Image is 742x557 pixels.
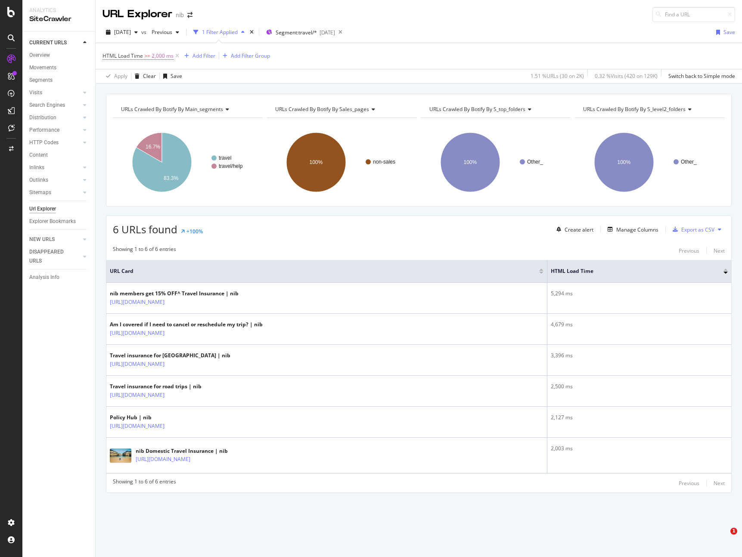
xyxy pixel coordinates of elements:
[429,105,525,113] span: URLs Crawled By Botify By s_top_folders
[29,51,50,60] div: Overview
[665,69,735,83] button: Switch back to Simple mode
[160,69,182,83] button: Save
[714,480,725,487] div: Next
[131,69,156,83] button: Clear
[110,290,239,297] div: nib members get 15% OFF^ Travel Insurance | nib
[110,298,165,306] a: [URL][DOMAIN_NAME]
[29,38,67,47] div: CURRENT URLS
[668,72,735,80] div: Switch back to Simple mode
[29,248,81,266] a: DISAPPEARED URLS
[110,352,230,359] div: Travel insurance for [GEOGRAPHIC_DATA] | nib
[110,267,537,275] span: URL Card
[29,204,56,214] div: Url Explorer
[681,226,714,233] div: Export as CSV
[113,478,176,488] div: Showing 1 to 6 of 6 entries
[263,25,335,39] button: Segment:travel/*[DATE]
[273,102,409,116] h4: URLs Crawled By Botify By sales_pages
[29,38,81,47] a: CURRENT URLS
[29,235,81,244] a: NEW URLS
[29,217,76,226] div: Explorer Bookmarks
[616,226,658,233] div: Manage Columns
[190,25,248,39] button: 1 Filter Applied
[29,14,88,24] div: SiteCrawler
[110,329,165,337] a: [URL][DOMAIN_NAME]
[29,188,51,197] div: Sitemaps
[29,126,81,135] a: Performance
[618,159,631,165] text: 100%
[141,28,148,36] span: vs
[551,445,728,452] div: 2,003 ms
[373,159,395,165] text: non-sales
[679,478,699,488] button: Previous
[29,76,53,85] div: Segments
[29,176,81,185] a: Outlinks
[102,25,141,39] button: [DATE]
[679,245,699,256] button: Previous
[595,72,658,80] div: 0.32 % Visits ( 420 on 129K )
[176,11,184,19] div: nib
[181,51,215,61] button: Add Filter
[121,105,223,113] span: URLs Crawled By Botify By main_segments
[110,391,165,399] a: [URL][DOMAIN_NAME]
[102,69,127,83] button: Apply
[113,245,176,256] div: Showing 1 to 6 of 6 entries
[29,248,73,266] div: DISAPPEARED URLS
[565,226,593,233] div: Create alert
[29,138,59,147] div: HTTP Codes
[267,125,417,200] div: A chart.
[714,245,725,256] button: Next
[102,7,172,22] div: URL Explorer
[29,204,89,214] a: Url Explorer
[186,228,203,235] div: +100%
[29,63,89,72] a: Movements
[575,125,725,200] svg: A chart.
[110,383,202,390] div: Travel insurance for road trips | nib
[29,176,48,185] div: Outlinks
[29,113,56,122] div: Distribution
[551,383,728,390] div: 2,500 ms
[681,159,697,165] text: Other_
[113,222,177,236] span: 6 URLs found
[428,102,563,116] h4: URLs Crawled By Botify By s_top_folders
[110,449,131,463] img: main image
[276,29,317,36] span: Segment: travel/*
[29,188,81,197] a: Sitemaps
[29,163,81,172] a: Inlinks
[463,159,477,165] text: 100%
[29,273,59,282] div: Analysis Info
[679,247,699,254] div: Previous
[29,51,89,60] a: Overview
[219,51,270,61] button: Add Filter Group
[29,163,44,172] div: Inlinks
[714,247,725,254] div: Next
[29,151,48,160] div: Content
[29,113,81,122] a: Distribution
[29,7,88,14] div: Analytics
[231,52,270,59] div: Add Filter Group
[309,159,323,165] text: 100%
[713,528,733,548] iframe: Intercom live chat
[583,105,686,113] span: URLs Crawled By Botify By s_level2_folders
[202,28,238,36] div: 1 Filter Applied
[29,235,55,244] div: NEW URLS
[219,163,243,169] text: travel/help
[144,52,150,59] span: >=
[551,414,728,421] div: 2,127 ms
[723,28,735,36] div: Save
[652,7,735,22] input: Find a URL
[29,273,89,282] a: Analysis Info
[110,414,202,421] div: Policy Hub | nib
[148,28,172,36] span: Previous
[114,72,127,80] div: Apply
[29,101,81,110] a: Search Engines
[143,72,156,80] div: Clear
[421,125,571,200] svg: A chart.
[248,28,255,37] div: times
[146,144,160,150] text: 16.7%
[29,151,89,160] a: Content
[113,125,263,200] svg: A chart.
[136,447,228,455] div: nib Domestic Travel Insurance | nib
[29,138,81,147] a: HTTP Codes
